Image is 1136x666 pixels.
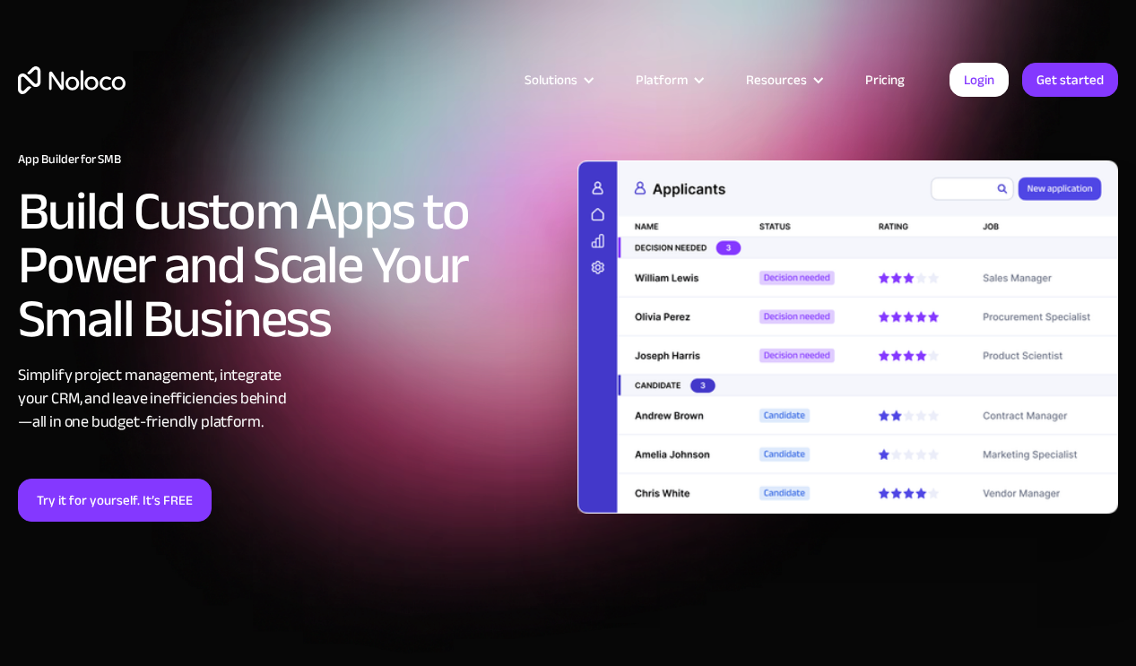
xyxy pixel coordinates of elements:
div: Platform [636,68,688,91]
div: Simplify project management, integrate your CRM, and leave inefficiencies behind —all in one budg... [18,364,559,434]
h2: Build Custom Apps to Power and Scale Your Small Business [18,185,559,346]
div: Solutions [502,68,613,91]
a: Login [950,63,1009,97]
a: Get started [1022,63,1118,97]
div: Resources [746,68,807,91]
a: Try it for yourself. It’s FREE [18,479,212,522]
a: Pricing [843,68,927,91]
div: Resources [724,68,843,91]
div: Solutions [525,68,577,91]
div: Platform [613,68,724,91]
a: home [18,66,126,94]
